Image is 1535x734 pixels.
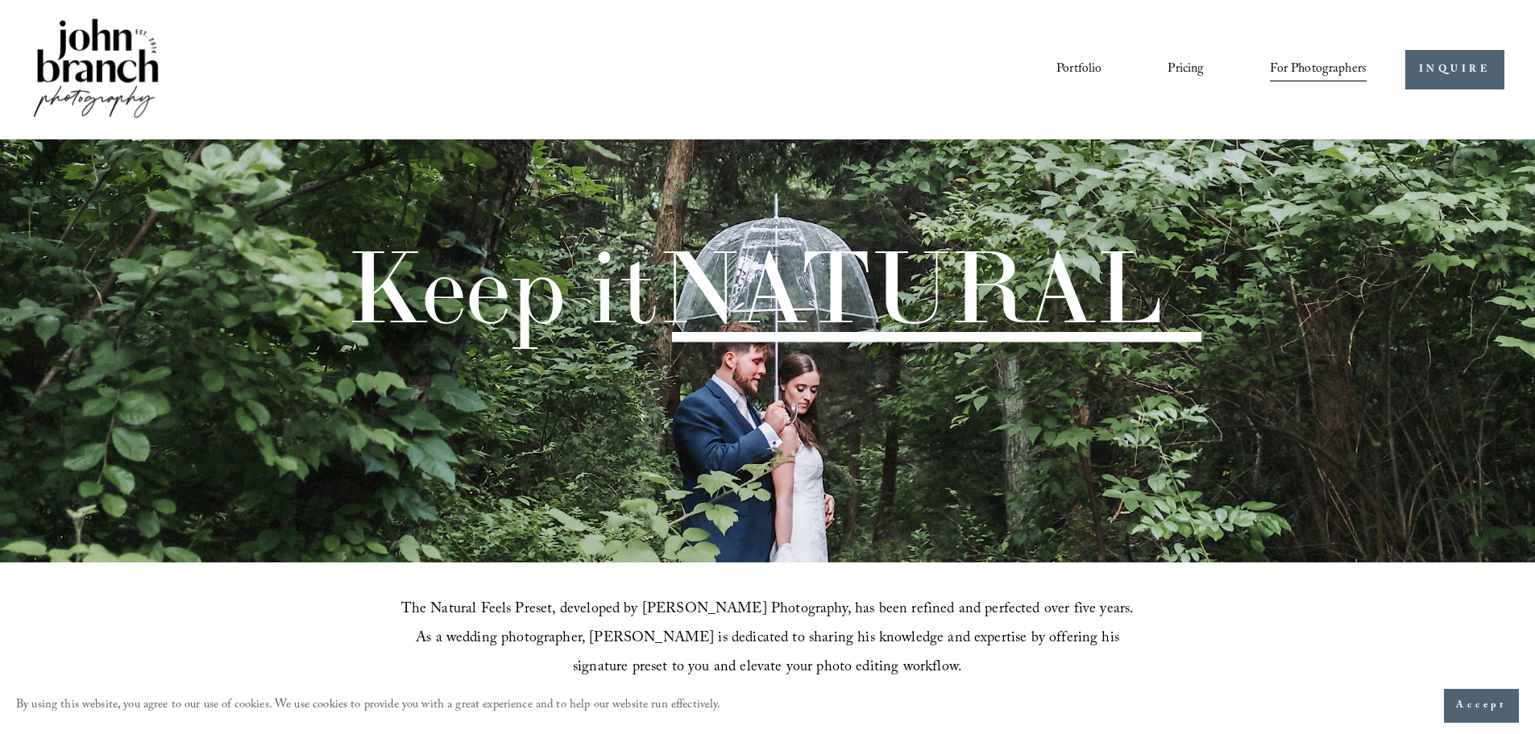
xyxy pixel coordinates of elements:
span: Accept [1456,698,1507,714]
p: By using this website, you agree to our use of cookies. We use cookies to provide you with a grea... [16,695,721,718]
h1: Keep it [346,237,1163,338]
a: Portfolio [1056,56,1101,83]
a: folder dropdown [1270,56,1367,83]
span: For Photographers [1270,57,1367,82]
span: The Natural Feels Preset, developed by [PERSON_NAME] Photography, has been refined and perfected ... [401,598,1139,681]
button: Accept [1444,689,1519,723]
a: INQUIRE [1405,50,1504,89]
a: Pricing [1168,56,1204,83]
span: NATURAL [658,223,1163,350]
img: John Branch IV Photography [31,15,161,124]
